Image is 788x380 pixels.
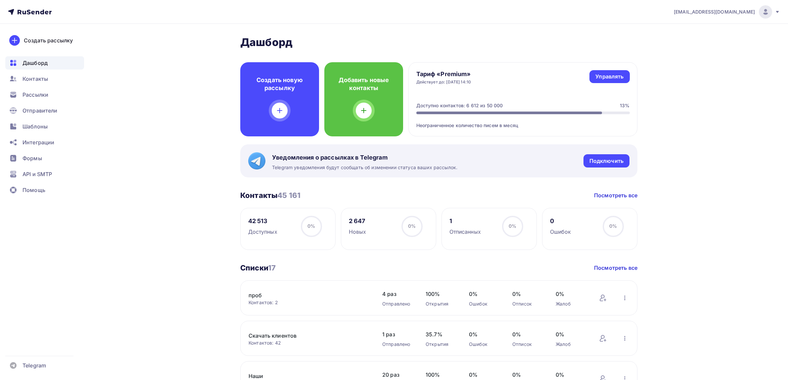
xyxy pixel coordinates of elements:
div: Контактов: 2 [249,299,369,306]
a: Посмотреть все [594,191,637,199]
a: Скачать клиентов [249,332,361,340]
span: 1 раз [382,330,412,338]
a: [EMAIL_ADDRESS][DOMAIN_NAME] [674,5,780,19]
span: 45 161 [277,191,301,200]
div: Отправлено [382,301,412,307]
div: 1 [449,217,481,225]
div: Доступных [248,228,277,236]
a: Наши [249,372,361,380]
div: Открытия [426,301,456,307]
div: Ошибок [550,228,571,236]
a: Посмотреть все [594,264,637,272]
h4: Добавить новые контакты [335,76,393,92]
span: Telegram уведомления будут сообщать об изменении статуса ваших рассылок. [272,164,457,171]
div: Новых [349,228,366,236]
div: Ошибок [469,341,499,348]
span: 0% [469,330,499,338]
a: Рассылки [5,88,84,101]
span: 0% [512,290,542,298]
div: 13% [620,102,629,109]
h3: Списки [240,263,276,272]
a: Формы [5,152,84,165]
div: Создать рассылку [24,36,73,44]
a: проб [249,291,361,299]
span: 0% [512,330,542,338]
div: Управлять [595,73,624,80]
div: 42 513 [248,217,277,225]
div: Жалоб [556,301,586,307]
span: Шаблоны [23,122,48,130]
div: 2 647 [349,217,366,225]
a: Шаблоны [5,120,84,133]
a: Отправители [5,104,84,117]
span: Рассылки [23,91,48,99]
div: Отправлено [382,341,412,348]
h4: Создать новую рассылку [251,76,308,92]
span: 35.7% [426,330,456,338]
span: 0% [307,223,315,229]
span: 0% [469,290,499,298]
span: Помощь [23,186,45,194]
div: Действует до: [DATE] 14:10 [416,79,471,85]
div: Контактов: 42 [249,340,369,346]
a: Дашборд [5,56,84,70]
span: Уведомления о рассылках в Telegram [272,154,457,162]
span: Дашборд [23,59,48,67]
div: Отписок [512,341,542,348]
span: 0% [556,371,586,379]
h3: Контакты [240,191,301,200]
div: Открытия [426,341,456,348]
div: Отписок [512,301,542,307]
span: Контакты [23,75,48,83]
div: Отписанных [449,228,481,236]
span: Формы [23,154,42,162]
span: 0% [556,290,586,298]
span: API и SMTP [23,170,52,178]
span: Интеграции [23,138,54,146]
span: [EMAIL_ADDRESS][DOMAIN_NAME] [674,9,755,15]
span: Отправители [23,107,58,115]
span: 100% [426,290,456,298]
span: 0% [512,371,542,379]
span: 0% [408,223,416,229]
h2: Дашборд [240,36,637,49]
div: Подключить [589,157,624,165]
div: Жалоб [556,341,586,348]
span: 4 раз [382,290,412,298]
h4: Тариф «Premium» [416,70,471,78]
div: Доступно контактов: 6 612 из 50 000 [416,102,503,109]
span: 20 раз [382,371,412,379]
a: Контакты [5,72,84,85]
div: 0 [550,217,571,225]
div: Неограниченное количество писем в месяц [416,114,630,129]
span: 0% [469,371,499,379]
span: 17 [268,263,276,272]
span: 0% [509,223,516,229]
span: 0% [556,330,586,338]
span: 100% [426,371,456,379]
span: Telegram [23,361,46,369]
div: Ошибок [469,301,499,307]
span: 0% [609,223,617,229]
